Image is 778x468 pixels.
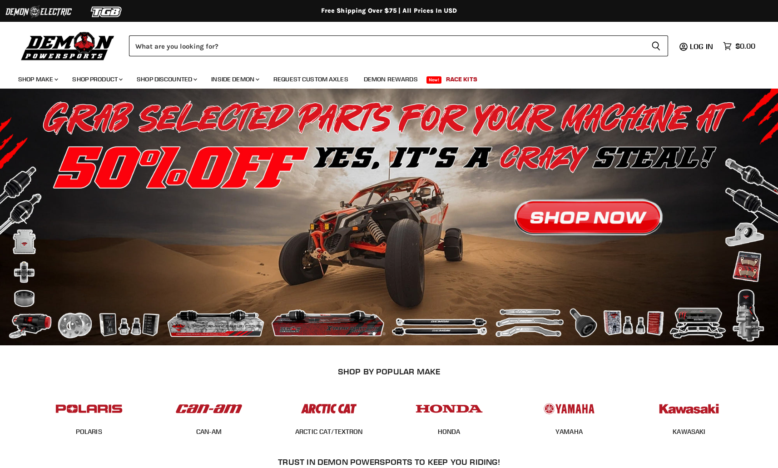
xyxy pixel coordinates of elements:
input: Search [129,35,644,56]
button: Next [744,208,762,226]
h2: Trust In Demon Powersports To Keep You Riding! [47,457,731,467]
button: Previous [16,208,34,226]
h2: SHOP BY POPULAR MAKE [37,367,741,376]
a: Race Kits [439,70,484,89]
li: Page dot 1 [372,332,376,335]
a: ARCTIC CAT/TEXTRON [295,428,363,436]
img: Demon Powersports [18,30,118,62]
button: Search [644,35,668,56]
ul: Main menu [11,66,753,89]
img: Demon Electric Logo 2 [5,3,73,20]
span: $0.00 [735,42,755,50]
a: Shop Discounted [130,70,203,89]
li: Page dot 4 [402,332,406,335]
div: Free Shipping Over $75 | All Prices In USD [26,7,753,15]
img: POPULAR_MAKE_logo_6_76e8c46f-2d1e-4ecc-b320-194822857d41.jpg [654,395,724,423]
span: Log in [690,42,713,51]
a: Inside Demon [204,70,265,89]
a: POLARIS [76,428,102,436]
span: New! [426,76,442,84]
a: Shop Product [65,70,128,89]
img: POPULAR_MAKE_logo_2_dba48cf1-af45-46d4-8f73-953a0f002620.jpg [54,395,124,423]
img: POPULAR_MAKE_logo_4_4923a504-4bac-4306-a1be-165a52280178.jpg [414,395,485,423]
img: TGB Logo 2 [73,3,141,20]
a: YAMAHA [555,428,583,436]
img: POPULAR_MAKE_logo_1_adc20308-ab24-48c4-9fac-e3c1a623d575.jpg [173,395,244,423]
a: KAWASAKI [673,428,705,436]
a: Log in [686,42,719,50]
li: Page dot 2 [382,332,386,335]
a: Demon Rewards [357,70,425,89]
img: POPULAR_MAKE_logo_3_027535af-6171-4c5e-a9bc-f0eccd05c5d6.jpg [293,395,364,423]
a: Shop Make [11,70,64,89]
img: POPULAR_MAKE_logo_5_20258e7f-293c-4aac-afa8-159eaa299126.jpg [534,395,605,423]
a: $0.00 [719,40,760,53]
a: Request Custom Axles [267,70,355,89]
form: Product [129,35,668,56]
a: HONDA [438,428,461,436]
a: CAN-AM [196,428,222,436]
li: Page dot 3 [392,332,396,335]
